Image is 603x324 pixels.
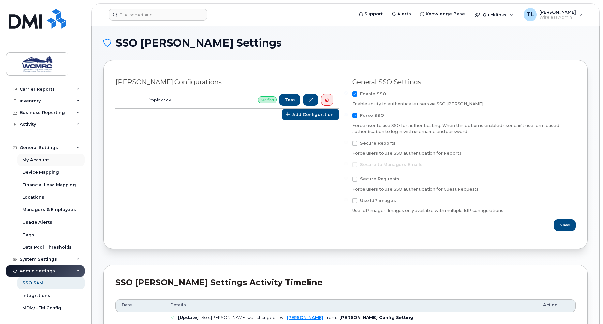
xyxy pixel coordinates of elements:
[352,208,576,214] div: Use IdP images. Images only available with multiple IdP configurations
[170,302,186,308] span: Details
[352,101,576,107] div: Enable ability to authenticate users via SSO [PERSON_NAME]
[116,38,282,48] span: SSO [PERSON_NAME] Settings
[344,113,348,116] input: Force SSO
[115,91,140,109] td: 1.
[115,277,576,288] div: SSO [PERSON_NAME] Settings Activity Timeline
[178,315,199,320] b: [Update]
[554,219,576,231] button: Save
[201,315,276,320] div: Sso::[PERSON_NAME] was changed
[258,96,277,103] span: Verified
[344,91,348,95] input: Enable SSO
[352,186,576,192] div: Force users to use SSO authentication for Guest Requests
[285,97,295,103] span: Test
[344,198,348,201] input: Use IdP images
[278,315,284,320] span: by:
[360,113,384,118] span: Force SSO
[326,315,337,320] span: from:
[282,109,339,120] button: Add Configuration
[122,302,132,308] span: Date
[344,177,348,180] input: Secure Requests
[360,177,399,181] span: Secure Requests
[292,111,334,117] span: Add Configuration
[279,94,300,106] button: Test
[360,162,423,167] span: Secure to Managers Emails
[287,315,323,320] a: [PERSON_NAME]
[537,299,576,312] th: Action
[352,123,576,135] div: Force user to use SSO for authenticating. When this option is enabled user can't use form based a...
[352,78,576,86] div: General SSO Settings
[559,222,570,228] span: Save
[344,162,348,165] input: Secure to Managers Emails
[360,141,396,146] span: Secure Reports
[140,91,202,109] td: Simplex SSO
[360,198,396,203] span: Use IdP images
[352,150,576,156] div: Force users to use SSO authentication for Reports
[115,78,339,86] div: [PERSON_NAME] Configurations
[339,315,413,320] b: [PERSON_NAME] Config Setting
[360,91,386,96] span: Enable SSO
[344,141,348,144] input: Secure Reports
